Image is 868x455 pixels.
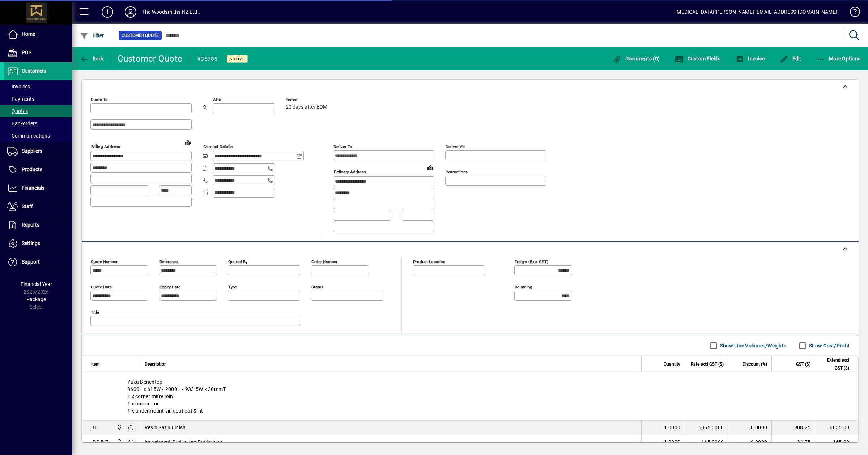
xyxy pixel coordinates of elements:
mat-label: Quote date [91,284,112,289]
a: Support [4,253,72,271]
span: Home [22,31,35,37]
span: Backorders [7,121,37,126]
mat-label: Type [228,284,237,289]
span: 20 days after EOM [286,104,327,110]
button: Profile [119,5,142,18]
mat-label: Expiry date [159,284,180,289]
span: GST ($) [796,360,810,368]
span: Rate excl GST ($) [691,360,724,368]
button: Add [96,5,119,18]
span: Customers [22,68,46,74]
span: Package [26,296,46,302]
span: 1.0000 [664,424,681,431]
mat-label: Deliver via [446,144,465,149]
span: Filter [80,33,104,38]
td: 0.0000 [728,421,771,435]
span: More Options [817,56,861,62]
mat-label: Deliver To [333,144,352,149]
a: Payments [4,93,72,105]
span: Settings [22,240,40,246]
button: Filter [78,29,106,42]
span: Communications [7,133,50,139]
span: Discount (%) [743,360,767,368]
button: Back [78,52,106,65]
a: View on map [425,162,436,173]
span: Edit [780,56,801,62]
mat-label: Freight (excl GST) [515,259,548,264]
div: 165.0000 [689,438,724,446]
span: Documents (0) [613,56,660,62]
a: Suppliers [4,142,72,160]
mat-label: Order number [311,259,337,264]
button: Custom Fields [673,52,722,65]
span: Payments [7,96,34,102]
button: Invoice [734,52,766,65]
span: Invoices [7,84,30,89]
span: Back [80,56,104,62]
span: Terms [286,97,329,102]
span: Products [22,167,42,172]
a: Invoices [4,80,72,93]
div: #35785 [197,53,218,65]
span: Quotes [7,108,28,114]
span: Description [145,360,167,368]
span: The Woodsmiths [115,424,123,431]
td: 165.00 [815,435,858,450]
mat-label: Status [311,284,323,289]
mat-label: Instructions [446,169,468,174]
a: Products [4,161,72,179]
td: 6055.00 [815,421,858,435]
span: Active [230,56,245,61]
td: 908.25 [771,421,815,435]
a: Reports [4,216,72,234]
span: Invoice [736,56,765,62]
span: The Woodsmiths [115,438,123,446]
div: IPP 5.7 [91,438,108,446]
div: Yaka Benchtop 3600L x 615W / 2000L x 933.5W x 30mmT 1 x corner mitre join 1 x hob cut out 1 x und... [82,372,858,420]
button: Edit [778,52,803,65]
span: Staff [22,203,33,209]
span: 1.0000 [664,438,681,446]
span: Support [22,259,40,265]
mat-label: Title [91,309,99,315]
a: Backorders [4,117,72,130]
app-page-header-button: Back [72,52,112,65]
a: Quotes [4,105,72,117]
div: [MEDICAL_DATA][PERSON_NAME] [EMAIL_ADDRESS][DOMAIN_NAME] [675,6,837,18]
a: Financials [4,179,72,197]
button: Documents (0) [611,52,661,65]
a: POS [4,44,72,62]
mat-label: Quote number [91,259,118,264]
span: Suppliers [22,148,42,154]
span: Quantity [664,360,680,368]
div: The Woodsmiths NZ Ltd . [142,6,200,18]
a: View on map [182,136,193,148]
td: 24.75 [771,435,815,450]
button: More Options [815,52,863,65]
span: Investment Protection Packaging [145,438,222,446]
a: Staff [4,198,72,216]
label: Show Line Volumes/Weights [719,342,786,349]
mat-label: Attn [213,97,221,102]
td: 0.0000 [728,435,771,450]
a: Communications [4,130,72,142]
mat-label: Reference [159,259,178,264]
span: Customer Quote [122,32,159,39]
span: Custom Fields [675,56,720,62]
span: Reports [22,222,39,228]
span: POS [22,50,31,55]
label: Show Cost/Profit [808,342,850,349]
mat-label: Quote To [91,97,108,102]
span: Item [91,360,100,368]
mat-label: Quoted by [228,259,247,264]
span: Financials [22,185,44,191]
div: Customer Quote [118,53,183,64]
span: Resin Satin Finish [145,424,186,431]
mat-label: Product location [413,259,445,264]
span: Extend excl GST ($) [820,356,849,372]
a: Home [4,25,72,43]
a: Settings [4,235,72,253]
a: Knowledge Base [844,1,859,25]
span: Financial Year [21,281,52,287]
div: 6055.0000 [689,424,724,431]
